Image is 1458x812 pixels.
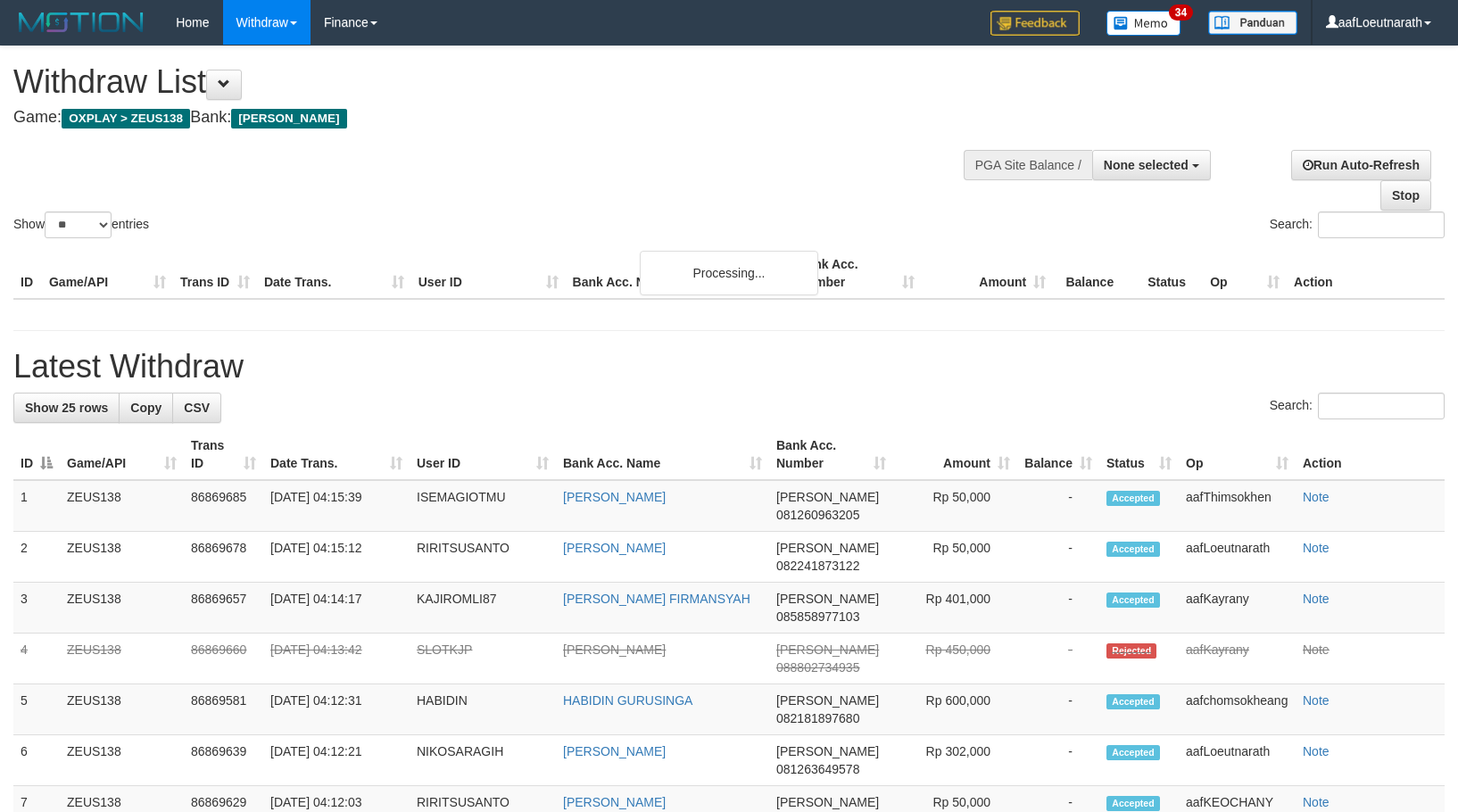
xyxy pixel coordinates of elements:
[640,251,818,295] div: Processing...
[964,150,1092,180] div: PGA Site Balance /
[13,64,954,100] h1: Withdraw List
[410,684,556,735] td: HABIDIN
[1106,592,1160,608] span: Accepted
[1017,583,1099,634] td: -
[1017,735,1099,786] td: -
[410,480,556,532] td: ISEMAGIOTMU
[13,583,60,634] td: 3
[563,744,666,758] a: [PERSON_NAME]
[1106,745,1160,760] span: Accepted
[1106,11,1181,36] img: Button%20Memo.svg
[556,429,769,480] th: Bank Acc. Name: activate to sort column ascending
[1106,694,1160,709] span: Accepted
[922,248,1053,299] th: Amount
[769,429,893,480] th: Bank Acc. Number: activate to sort column ascending
[1303,490,1330,504] a: Note
[1017,532,1099,583] td: -
[60,634,184,684] td: ZEUS138
[263,583,410,634] td: [DATE] 04:14:17
[263,634,410,684] td: [DATE] 04:13:42
[263,532,410,583] td: [DATE] 04:15:12
[184,735,263,786] td: 86869639
[13,634,60,684] td: 4
[60,480,184,532] td: ZEUS138
[563,693,692,708] a: HABIDIN GURUSINGA
[60,429,184,480] th: Game/API: activate to sort column ascending
[263,480,410,532] td: [DATE] 04:15:39
[566,248,791,299] th: Bank Acc. Name
[1106,796,1160,811] span: Accepted
[1017,634,1099,684] td: -
[130,401,162,415] span: Copy
[62,109,190,128] span: OXPLAY > ZEUS138
[263,735,410,786] td: [DATE] 04:12:21
[184,401,210,415] span: CSV
[776,642,879,657] span: [PERSON_NAME]
[1179,429,1296,480] th: Op: activate to sort column ascending
[119,393,173,423] a: Copy
[60,583,184,634] td: ZEUS138
[1106,491,1160,506] span: Accepted
[410,634,556,684] td: SLOTKJP
[173,248,257,299] th: Trans ID
[263,684,410,735] td: [DATE] 04:12:31
[776,559,859,573] span: Copy 082241873122 to clipboard
[1017,480,1099,532] td: -
[1017,684,1099,735] td: -
[1053,248,1140,299] th: Balance
[1106,643,1156,659] span: Rejected
[776,744,879,758] span: [PERSON_NAME]
[776,609,859,624] span: Copy 085858977103 to clipboard
[60,735,184,786] td: ZEUS138
[1099,429,1179,480] th: Status: activate to sort column ascending
[1208,11,1297,35] img: panduan.png
[410,735,556,786] td: NIKOSARAGIH
[563,642,666,657] a: [PERSON_NAME]
[791,248,922,299] th: Bank Acc. Number
[42,248,173,299] th: Game/API
[893,634,1017,684] td: Rp 450,000
[893,684,1017,735] td: Rp 600,000
[13,480,60,532] td: 1
[1303,744,1330,758] a: Note
[1092,150,1211,180] button: None selected
[1179,532,1296,583] td: aafLoeutnarath
[231,109,346,128] span: [PERSON_NAME]
[893,480,1017,532] td: Rp 50,000
[13,211,149,238] label: Show entries
[776,592,879,606] span: [PERSON_NAME]
[45,211,112,238] select: Showentries
[1179,480,1296,532] td: aafThimsokhen
[1270,393,1445,419] label: Search:
[1017,429,1099,480] th: Balance: activate to sort column ascending
[1303,592,1330,606] a: Note
[1303,693,1330,708] a: Note
[13,393,120,423] a: Show 25 rows
[1287,248,1445,299] th: Action
[13,684,60,735] td: 5
[776,490,879,504] span: [PERSON_NAME]
[410,429,556,480] th: User ID: activate to sort column ascending
[776,541,879,555] span: [PERSON_NAME]
[563,541,666,555] a: [PERSON_NAME]
[1179,583,1296,634] td: aafKayrany
[1296,429,1445,480] th: Action
[184,429,263,480] th: Trans ID: activate to sort column ascending
[990,11,1080,36] img: Feedback.jpg
[776,693,879,708] span: [PERSON_NAME]
[410,583,556,634] td: KAJIROMLI87
[1179,684,1296,735] td: aafchomsokheang
[1169,4,1193,21] span: 34
[1380,180,1431,211] a: Stop
[776,660,859,675] span: Copy 088802734935 to clipboard
[184,480,263,532] td: 86869685
[60,684,184,735] td: ZEUS138
[1179,634,1296,684] td: aafKayrany
[893,532,1017,583] td: Rp 50,000
[1106,542,1160,557] span: Accepted
[893,735,1017,786] td: Rp 302,000
[184,634,263,684] td: 86869660
[263,429,410,480] th: Date Trans.: activate to sort column ascending
[563,592,750,606] a: [PERSON_NAME] FIRMANSYAH
[1291,150,1431,180] a: Run Auto-Refresh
